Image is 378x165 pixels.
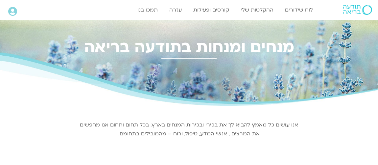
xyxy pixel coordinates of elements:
[5,38,373,56] h2: מנחים ומנחות בתודעה בריאה
[190,4,232,16] a: קורסים ופעילות
[237,4,277,16] a: ההקלטות שלי
[343,5,372,15] img: תודעה בריאה
[134,4,161,16] a: תמכו בנו
[282,4,316,16] a: לוח שידורים
[79,121,299,138] p: אנו עושים כל מאמץ להביא לך את בכירי ובכירות המנחים בארץ. בכל תחום ותחום אנו מחפשים את המרצים , אנ...
[166,4,185,16] a: עזרה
